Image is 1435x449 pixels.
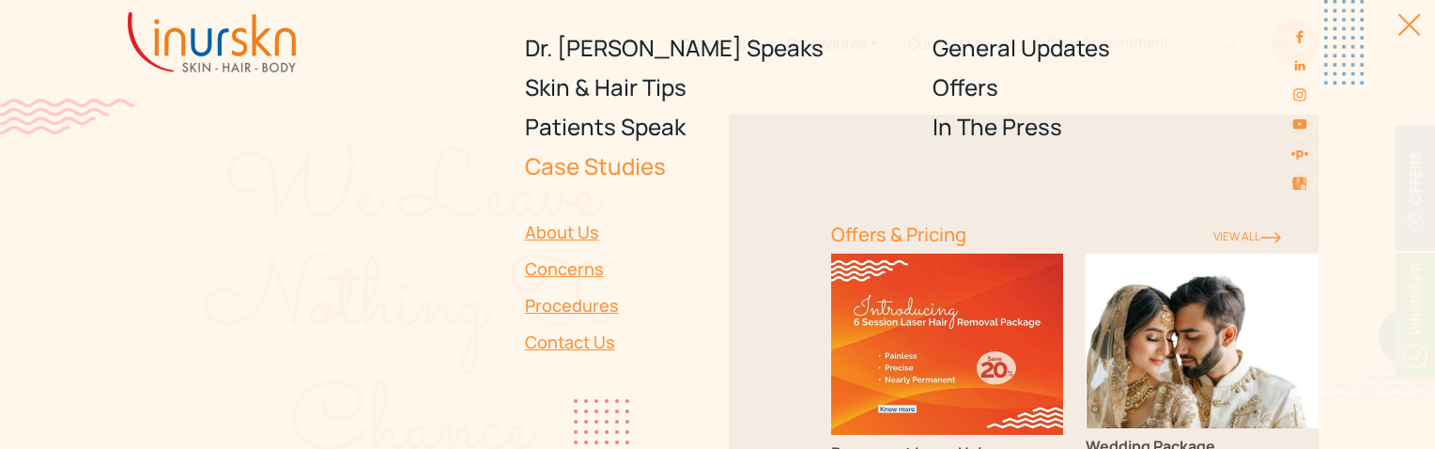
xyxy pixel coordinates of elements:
[1260,232,1281,243] img: orange-rightarrow
[1213,228,1281,244] a: View ALl
[831,254,1064,435] img: Permanent Laser Hair Reduction – Now at never before prices
[525,107,911,147] a: Patients Speak
[525,147,911,186] a: Case Studies
[1292,87,1307,102] img: instagram
[525,251,809,287] a: Concerns
[525,214,809,251] a: About Us
[1292,116,1307,132] img: youtube
[933,68,1319,107] a: Offers
[933,107,1319,147] a: In The Press
[525,287,809,324] a: Procedures
[1292,178,1307,191] img: Skin-and-Hair-Clinic
[128,12,296,72] img: inurskn-logo
[1290,145,1308,163] img: sejal-saheta-dermatologist
[933,28,1319,68] a: General Updates
[1086,254,1319,428] img: Wedding Package
[525,68,911,107] a: Skin & Hair Tips
[831,224,1191,246] h6: Offers & Pricing
[525,28,911,68] a: Dr. [PERSON_NAME] Speaks
[1292,29,1307,44] img: facebook
[1292,58,1307,73] img: linkedin
[525,324,809,361] a: Contact Us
